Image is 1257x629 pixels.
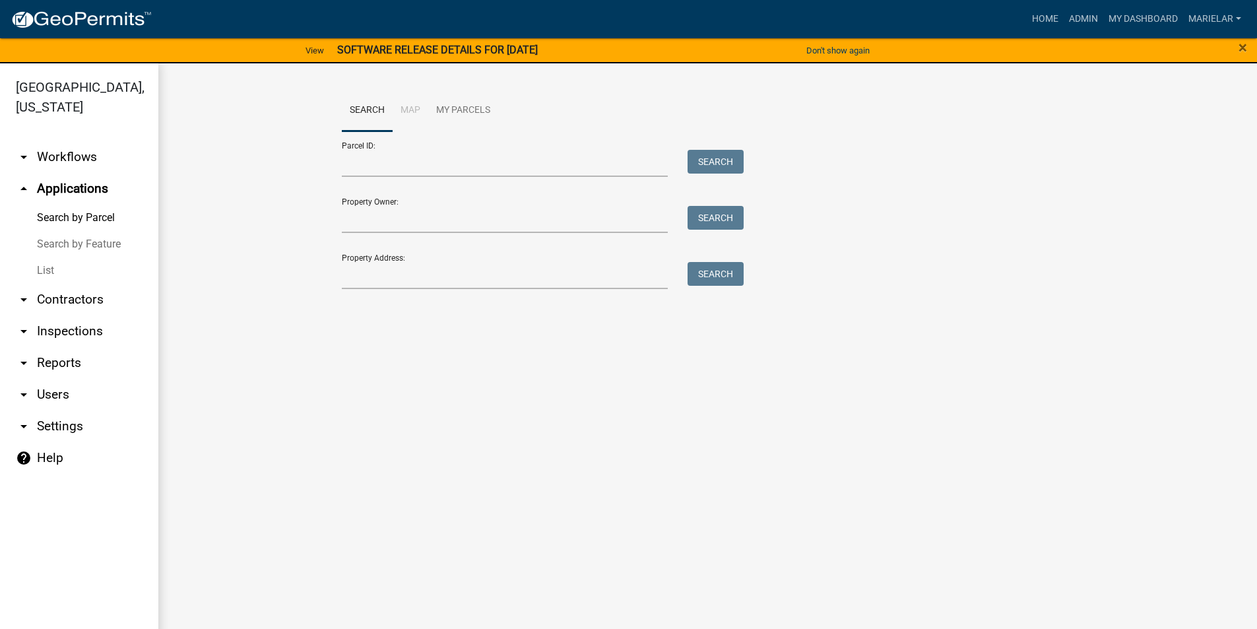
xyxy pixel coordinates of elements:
[428,90,498,132] a: My Parcels
[16,355,32,371] i: arrow_drop_down
[342,90,393,132] a: Search
[801,40,875,61] button: Don't show again
[337,44,538,56] strong: SOFTWARE RELEASE DETAILS FOR [DATE]
[16,149,32,165] i: arrow_drop_down
[16,181,32,197] i: arrow_drop_up
[688,150,744,174] button: Search
[16,418,32,434] i: arrow_drop_down
[1239,40,1247,55] button: Close
[688,262,744,286] button: Search
[300,40,329,61] a: View
[16,323,32,339] i: arrow_drop_down
[1103,7,1183,32] a: My Dashboard
[16,292,32,308] i: arrow_drop_down
[1239,38,1247,57] span: ×
[688,206,744,230] button: Search
[1064,7,1103,32] a: Admin
[1027,7,1064,32] a: Home
[16,450,32,466] i: help
[16,387,32,403] i: arrow_drop_down
[1183,7,1246,32] a: marielar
